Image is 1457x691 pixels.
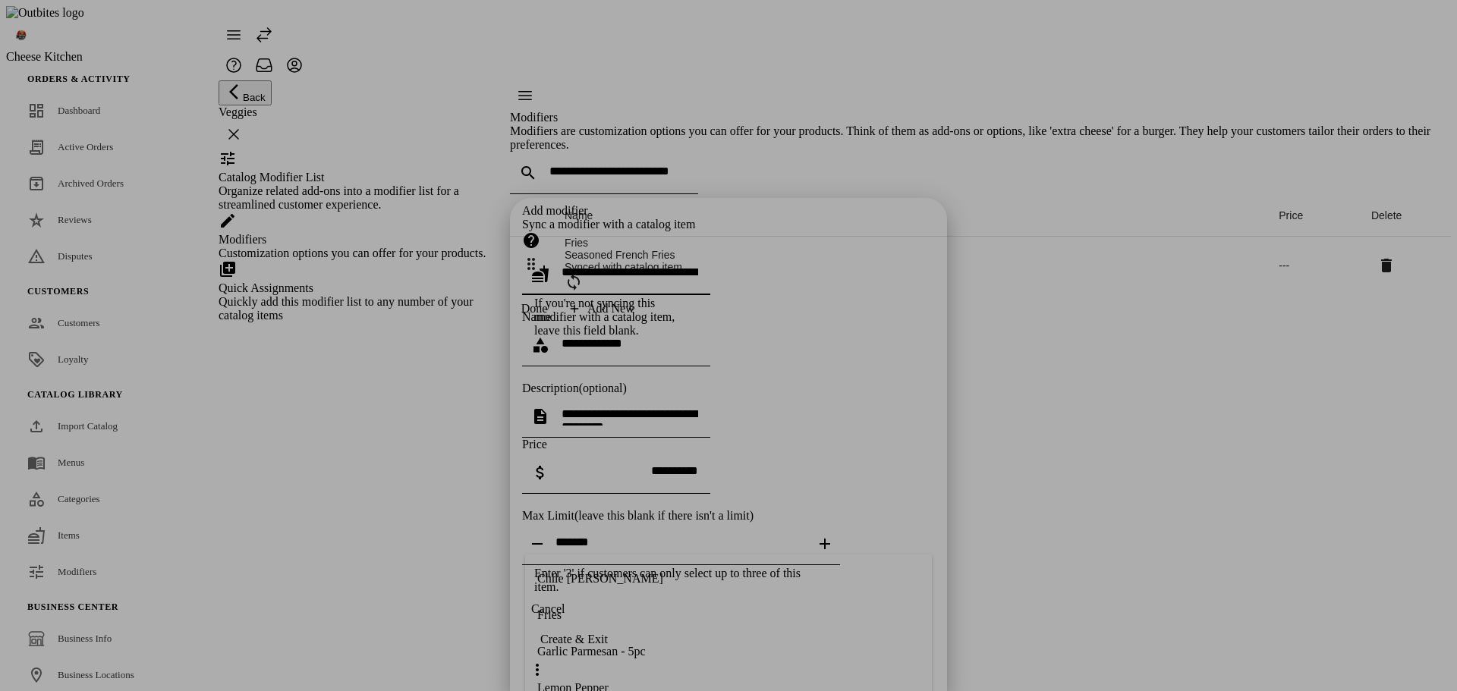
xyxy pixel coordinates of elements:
[522,438,935,451] div: Price
[537,608,562,622] div: Fries
[574,509,754,522] span: (leave this blank if there isn't a limit)
[579,382,627,394] span: (optional)
[522,624,626,655] button: continue
[522,204,935,218] div: Add modifier
[534,295,686,338] mat-hint: If you're not syncing this modifier with a catalog item, leave this field blank.
[522,509,935,523] div: Max Limit
[522,594,574,624] button: Cancel
[522,382,935,395] div: Description
[522,218,935,231] div: Sync a modifier with a catalog item
[537,645,646,658] div: Garlic Parmesan - 5pc
[522,310,935,324] div: Name
[537,572,663,586] div: Chile [PERSON_NAME]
